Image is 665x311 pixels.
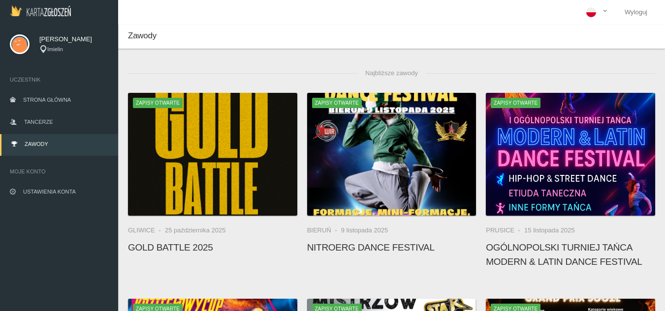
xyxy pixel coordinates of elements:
[524,226,575,235] li: 15 listopada 2025
[357,63,426,83] span: Najbliższe zawody
[128,240,297,254] h4: Gold Battle 2025
[24,119,53,125] span: Tancerze
[10,75,108,85] span: Uczestnik
[39,34,108,44] span: [PERSON_NAME]
[23,189,76,195] span: Ustawienia konta
[491,98,540,108] span: Zapisy otwarte
[128,93,297,216] a: Gold Battle 2025Zapisy otwarte
[341,226,388,235] li: 9 listopada 2025
[10,34,30,54] img: svg
[486,226,524,235] li: Prusice
[486,240,655,269] h4: Ogólnopolski Turniej Tańca MODERN & LATIN DANCE FESTIVAL
[307,93,476,216] img: NitroErg Dance Festival
[486,93,655,216] img: Ogólnopolski Turniej Tańca MODERN & LATIN DANCE FESTIVAL
[25,141,48,147] span: Zawody
[128,226,165,235] li: Gliwice
[486,93,655,216] a: Ogólnopolski Turniej Tańca MODERN & LATIN DANCE FESTIVALZapisy otwarte
[128,93,297,216] img: Gold Battle 2025
[128,31,157,40] span: Zawody
[10,5,71,16] img: Logo
[165,226,226,235] li: 25 października 2025
[39,45,108,54] div: Imielin
[23,97,71,103] span: Strona główna
[312,98,362,108] span: Zapisy otwarte
[307,93,476,216] a: NitroErg Dance FestivalZapisy otwarte
[10,167,108,176] span: Moje konto
[307,240,476,254] h4: NitroErg Dance Festival
[133,98,183,108] span: Zapisy otwarte
[307,226,341,235] li: Bieruń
